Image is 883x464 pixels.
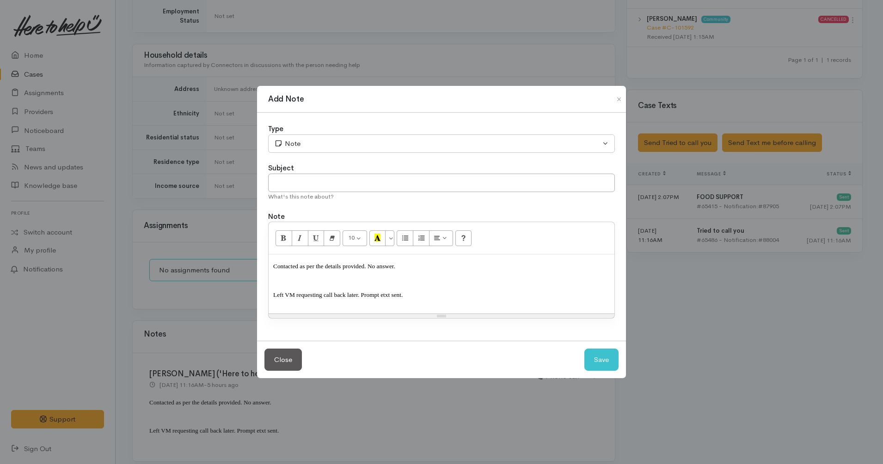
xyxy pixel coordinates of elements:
button: Underline (CTRL+U) [308,230,325,246]
button: Unordered list (CTRL+SHIFT+NUM7) [397,230,413,246]
button: Italic (CTRL+I) [292,230,308,246]
button: More Color [385,230,394,246]
button: Bold (CTRL+B) [276,230,292,246]
h1: Add Note [268,93,304,105]
button: Paragraph [429,230,453,246]
button: Close [264,349,302,371]
div: Note [274,139,601,149]
span: Contacted as per the details provided. No answer. [273,263,395,270]
button: Close [612,94,626,105]
label: Note [268,211,285,222]
button: Ordered list (CTRL+SHIFT+NUM8) [413,230,429,246]
label: Subject [268,163,294,174]
span: Left VM requesting call back later. Prompt etxt sent. [273,291,403,298]
button: Recent Color [369,230,386,246]
div: What's this note about? [268,192,615,201]
button: Remove Font Style (CTRL+\) [324,230,340,246]
button: Help [455,230,472,246]
span: 10 [348,234,355,241]
button: Note [268,134,615,153]
button: Save [584,349,619,371]
button: Font Size [343,230,367,246]
label: Type [268,124,283,134]
div: Resize [269,314,614,318]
